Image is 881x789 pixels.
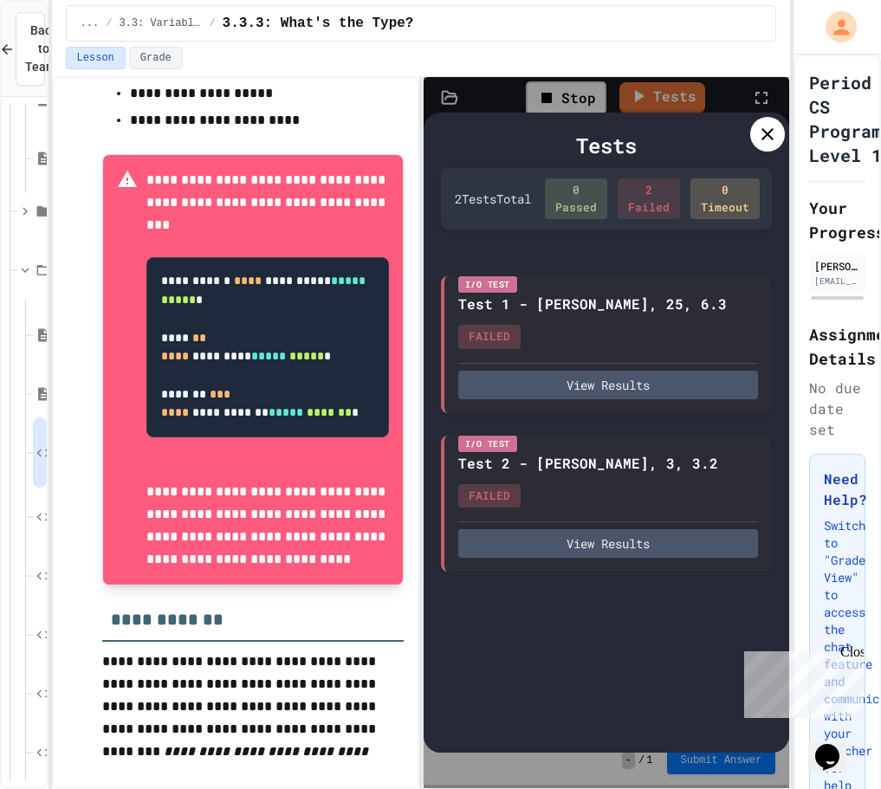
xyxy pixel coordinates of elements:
[458,294,727,314] div: Test 1 - [PERSON_NAME], 25, 6.3
[809,378,865,440] div: No due date set
[25,22,62,76] span: Back to Teams
[690,178,760,219] div: 0 Timeout
[16,12,45,86] button: Back to Teams
[809,196,865,244] h2: Your Progress
[814,275,860,288] div: [EMAIL_ADDRESS][DOMAIN_NAME]
[808,720,864,772] iframe: chat widget
[807,7,861,47] div: My Account
[458,436,517,452] div: I/O Test
[455,190,531,208] div: 2 Test s Total
[824,469,851,510] h3: Need Help?
[66,47,126,69] button: Lesson
[129,47,183,69] button: Grade
[618,178,680,219] div: 2 Failed
[458,325,521,349] div: FAILED
[814,258,860,274] div: [PERSON_NAME]
[441,130,772,161] div: Tests
[809,322,865,371] h2: Assignment Details
[119,16,202,30] span: 3.3: Variables and Data Types
[458,276,517,293] div: I/O Test
[223,13,414,34] span: 3.3.3: What's the Type?
[458,529,758,558] button: View Results
[7,7,120,110] div: Chat with us now!Close
[458,371,758,399] button: View Results
[737,644,864,718] iframe: chat widget
[545,178,607,219] div: 0 Passed
[458,453,718,474] div: Test 2 - [PERSON_NAME], 3, 3.2
[81,16,100,30] span: ...
[458,484,521,508] div: FAILED
[209,16,215,30] span: /
[106,16,112,30] span: /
